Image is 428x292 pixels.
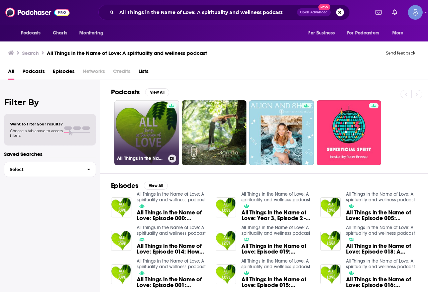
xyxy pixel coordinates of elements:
img: All Things in the Name of Love: Episode 018: A Deeper Exploration into the Concept of Grace [320,231,341,251]
a: All Things in the Name of Love: Episode 015: Learning to live in the Both/And with Kathy Carlisle [241,277,312,288]
a: Episodes [53,66,75,80]
a: All Things in the Name of Love: A spirituality and wellness podcast [346,225,415,236]
a: Lists [138,66,148,80]
button: Send feedback [384,50,417,56]
span: Logged in as Spiral5-G1 [408,5,423,20]
button: open menu [388,27,412,39]
a: All Things in the Name of Love: Episode 014: How Unconditional Love Transforms your Life with Noe... [137,243,208,255]
img: User Profile [408,5,423,20]
img: All Things in the Name of Love: Episode 016: Consciousness, Collaboration and Balance with Kahlil... [320,264,341,285]
a: All Things in the Name of Love: Episode 016: Consciousness, Collaboration and Balance with Kahlil... [346,277,417,288]
a: All Things in the Name of Love: A spirituality and wellness podcast [346,258,415,270]
a: All Things in the Name of Love: A spirituality and wellness podcast [137,258,206,270]
button: View All [144,182,168,190]
a: All Things in the Name of Love: Episode 001: Practicing Self-Love through mindful eating, nutriti... [137,277,208,288]
span: All Things in the Name of Love: Episode 015: Learning to live in the Both/And with [PERSON_NAME] [241,277,312,288]
span: Want to filter your results? [10,122,63,126]
img: All Things in the Name of Love: Episode 015: Learning to live in the Both/And with Kathy Carlisle [216,264,236,285]
a: PodcastsView All [111,88,169,96]
span: Podcasts [21,28,40,38]
span: Networks [83,66,105,80]
img: All Things in the Name of Love: Episode 001: Practicing Self-Love through mindful eating, nutriti... [111,264,131,285]
button: open menu [16,27,49,39]
a: All Things in the Name of Love: Episode 000: Introduction [137,210,208,221]
a: All Things in the Name of Love: A spirituality and wellness podcast [241,225,310,236]
a: All Things in the Name of Love: A spirituality and wellness podcast [114,100,179,165]
a: All Things in the Name of Love: Episode 005: Stepping into more self love on a deeper level with ... [346,210,417,221]
img: All Things in the Name of Love: Year 3, Episode 2 - Jason Mangan [216,197,236,218]
img: All Things in the Name of Love: Episode 014: How Unconditional Love Transforms your Life with Noe... [111,231,131,251]
a: All Things in the Name of Love: Episode 019: Intuitive Eating - why it is so important and so muc... [241,243,312,255]
img: Podchaser - Follow, Share and Rate Podcasts [5,6,70,19]
a: EpisodesView All [111,182,168,190]
p: Saved Searches [4,151,96,157]
button: open menu [75,27,112,39]
button: Show profile menu [408,5,423,20]
span: All Things in the Name of Love: Episode 014: How Unconditional Love Transforms your Life with [PE... [137,243,208,255]
button: Select [4,162,96,177]
a: Podcasts [22,66,45,80]
a: All Things in the Name of Love: A spirituality and wellness podcast [241,258,310,270]
a: Charts [48,27,71,39]
a: All Things in the Name of Love: Episode 018: A Deeper Exploration into the Concept of Grace [346,243,417,255]
span: More [392,28,404,38]
button: Open AdvancedNew [297,8,331,16]
a: Show notifications dropdown [390,7,400,18]
span: All Things in the Name of Love: Year 3, Episode 2 - [PERSON_NAME] [241,210,312,221]
h3: Search [22,50,39,56]
span: Open Advanced [300,11,328,14]
a: All Things in the Name of Love: A spirituality and wellness podcast [137,191,206,203]
span: Credits [113,66,130,80]
span: Select [4,167,82,172]
img: All Things in the Name of Love: Episode 000: Introduction [111,197,131,218]
h2: Filter By [4,97,96,107]
button: open menu [304,27,343,39]
a: All Things in the Name of Love: A spirituality and wellness podcast [346,191,415,203]
span: For Podcasters [347,28,379,38]
span: All Things in the Name of Love: Episode 016: Consciousness, Collaboration and Balance with [PERSO... [346,277,417,288]
button: View All [145,88,169,96]
h2: Podcasts [111,88,140,96]
span: Monitoring [79,28,103,38]
div: Search podcasts, credits, & more... [98,5,350,20]
a: All Things in the Name of Love: A spirituality and wellness podcast [241,191,310,203]
h2: Episodes [111,182,138,190]
span: Charts [53,28,67,38]
h3: All Things in the Name of Love: A spirituality and wellness podcast [117,156,166,161]
a: All Things in the Name of Love: Year 3, Episode 2 - Jason Mangan [241,210,312,221]
img: All Things in the Name of Love: Episode 019: Intuitive Eating - why it is so important and so muc... [216,231,236,251]
span: For Business [308,28,335,38]
input: Search podcasts, credits, & more... [117,7,297,18]
a: All Things in the Name of Love: A spirituality and wellness podcast [137,225,206,236]
a: Show notifications dropdown [373,7,384,18]
h3: All Things in the Name of Love: A spirituality and wellness podcast [47,50,207,56]
button: open menu [343,27,389,39]
span: Choose a tab above to access filters. [10,128,63,138]
span: New [318,4,330,10]
img: All Things in the Name of Love: Episode 005: Stepping into more self love on a deeper level with ... [320,197,341,218]
a: All [8,66,14,80]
